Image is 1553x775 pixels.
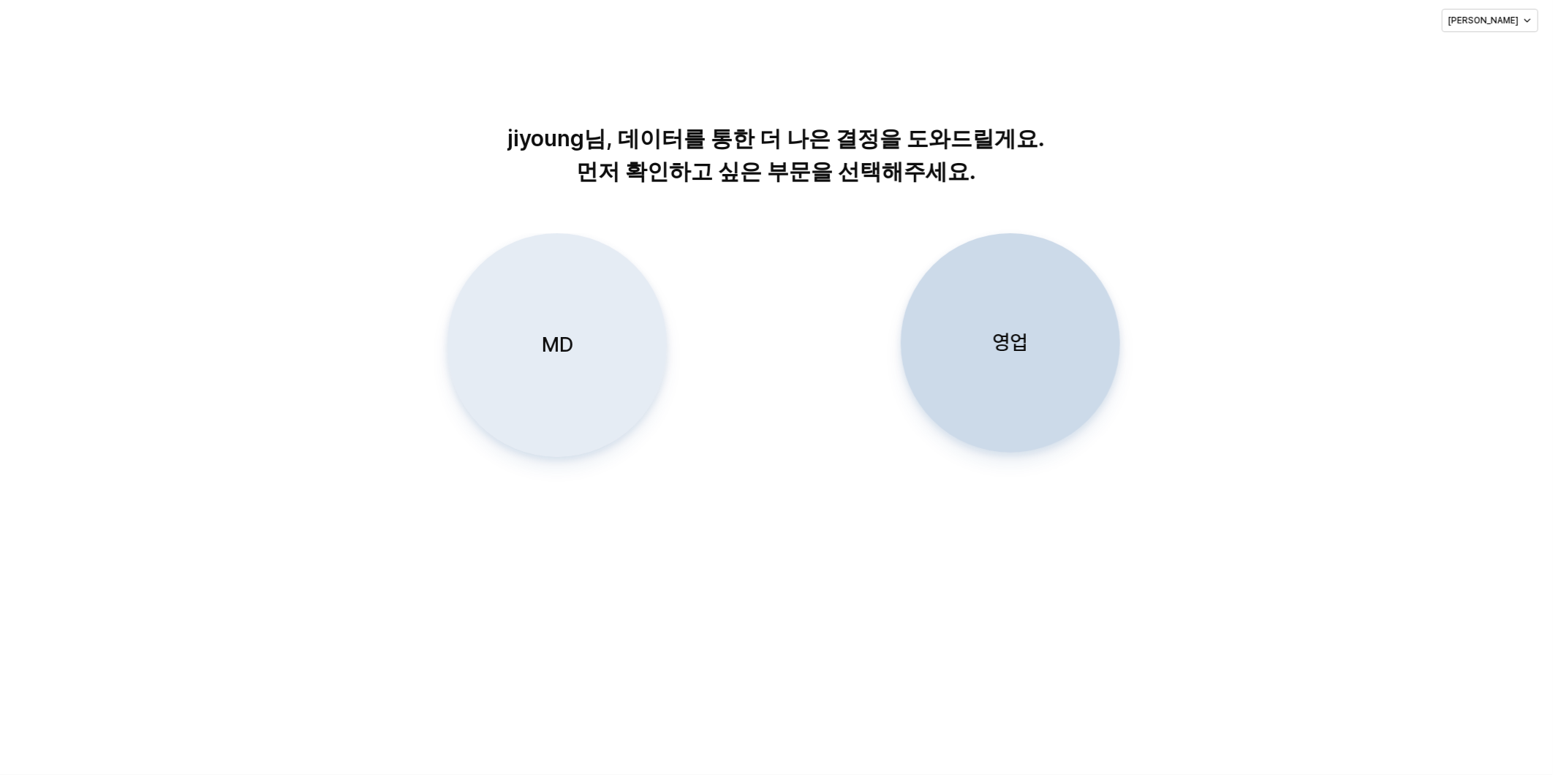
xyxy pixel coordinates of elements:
[1442,9,1538,32] button: [PERSON_NAME]
[541,331,573,358] p: MD
[901,233,1120,453] button: 영업
[1448,15,1519,26] p: [PERSON_NAME]
[403,122,1149,188] p: jiyoung님, 데이터를 통한 더 나은 결정을 도와드릴게요. 먼저 확인하고 싶은 부문을 선택해주세요.
[447,233,667,457] button: MD
[993,329,1028,356] p: 영업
